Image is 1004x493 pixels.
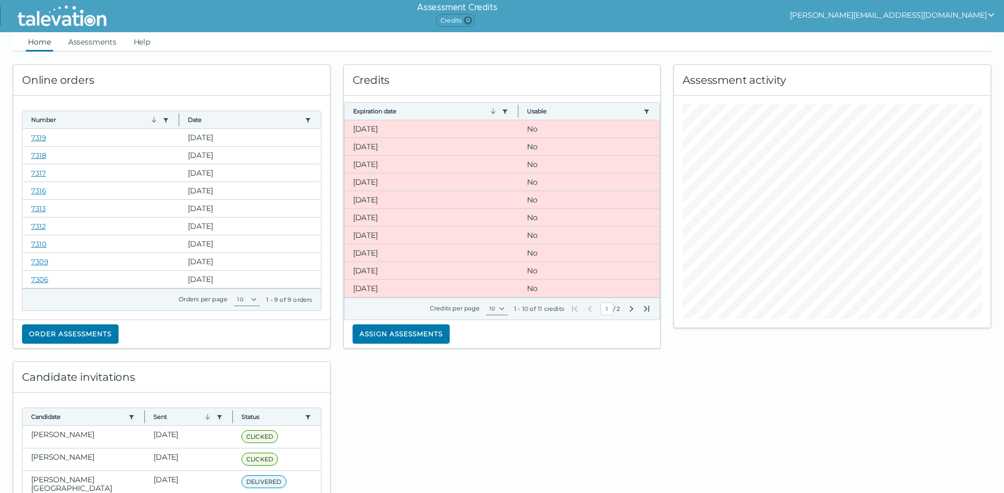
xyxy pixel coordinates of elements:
clr-dg-cell: [DATE] [345,209,518,226]
a: 7316 [31,186,46,195]
button: Next Page [627,305,636,313]
h6: Assessment Credits [417,1,497,14]
clr-dg-cell: No [518,138,659,155]
clr-dg-cell: No [518,209,659,226]
a: Assessments [66,32,119,52]
button: Sent [153,412,212,421]
a: Home [26,32,53,52]
img: Talevation_Logo_Transparent_white.png [13,3,111,30]
div: 1 - 9 of 9 orders [266,295,312,304]
label: Credits per page [430,305,480,312]
div: Assessment activity [674,65,991,96]
div: Credits [344,65,661,96]
clr-dg-cell: [DATE] [345,120,518,137]
clr-dg-cell: [DATE] [179,182,320,199]
clr-dg-cell: No [518,120,659,137]
button: Column resize handle [229,405,236,428]
button: Column resize handle [175,108,182,131]
clr-dg-cell: [DATE] [179,235,320,252]
clr-dg-cell: [DATE] [345,191,518,208]
button: Status [241,412,301,421]
a: Help [131,32,153,52]
a: 7309 [31,257,48,266]
span: CLICKED [241,453,278,466]
clr-dg-cell: [DATE] [345,156,518,173]
button: Last Page [642,305,651,313]
clr-dg-cell: [DATE] [179,129,320,146]
clr-dg-cell: No [518,191,659,208]
div: Online orders [13,65,330,96]
a: 7318 [31,151,46,160]
clr-dg-cell: No [518,227,659,244]
clr-dg-cell: No [518,280,659,297]
clr-dg-cell: [DATE] [179,271,320,288]
button: Column resize handle [141,405,148,428]
button: Number [31,115,158,124]
span: CLICKED [241,430,278,443]
button: show user actions [790,9,995,21]
button: Usable [527,107,639,115]
clr-dg-cell: [PERSON_NAME] [23,448,145,470]
clr-dg-cell: [DATE] [179,218,320,235]
span: Credits [436,14,475,27]
input: Current Page [600,302,613,315]
clr-dg-cell: [DATE] [345,262,518,279]
button: Expiration date [353,107,497,115]
clr-dg-cell: [DATE] [145,448,233,470]
clr-dg-cell: [PERSON_NAME] [23,426,145,448]
a: 7319 [31,133,46,142]
button: Column resize handle [515,99,522,122]
span: 0 [464,16,472,25]
clr-dg-cell: [DATE] [345,227,518,244]
clr-dg-cell: No [518,262,659,279]
div: / [570,302,651,315]
label: Orders per page [179,295,228,303]
clr-dg-cell: No [518,173,659,191]
clr-dg-cell: [DATE] [179,147,320,164]
button: Order assessments [22,324,119,344]
clr-dg-cell: No [518,156,659,173]
a: 7312 [31,222,46,230]
span: Total Pages [615,305,621,313]
a: 7313 [31,204,46,213]
a: 7317 [31,169,46,177]
button: Date [188,115,300,124]
div: Candidate invitations [13,362,330,393]
clr-dg-cell: [DATE] [179,200,320,217]
span: DELIVERED [241,475,287,488]
a: 7306 [31,275,48,284]
clr-dg-cell: [DATE] [345,138,518,155]
button: Previous Page [585,305,594,313]
clr-dg-cell: [DATE] [345,173,518,191]
button: Assign assessments [353,324,450,344]
button: Candidate [31,412,124,421]
clr-dg-cell: [DATE] [179,253,320,270]
clr-dg-cell: [DATE] [345,244,518,262]
clr-dg-cell: [DATE] [345,280,518,297]
button: First Page [570,305,579,313]
clr-dg-cell: No [518,244,659,262]
a: 7310 [31,240,47,248]
clr-dg-cell: [DATE] [179,164,320,182]
clr-dg-cell: [DATE] [145,426,233,448]
div: 1 - 10 of 11 credits [514,305,564,313]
